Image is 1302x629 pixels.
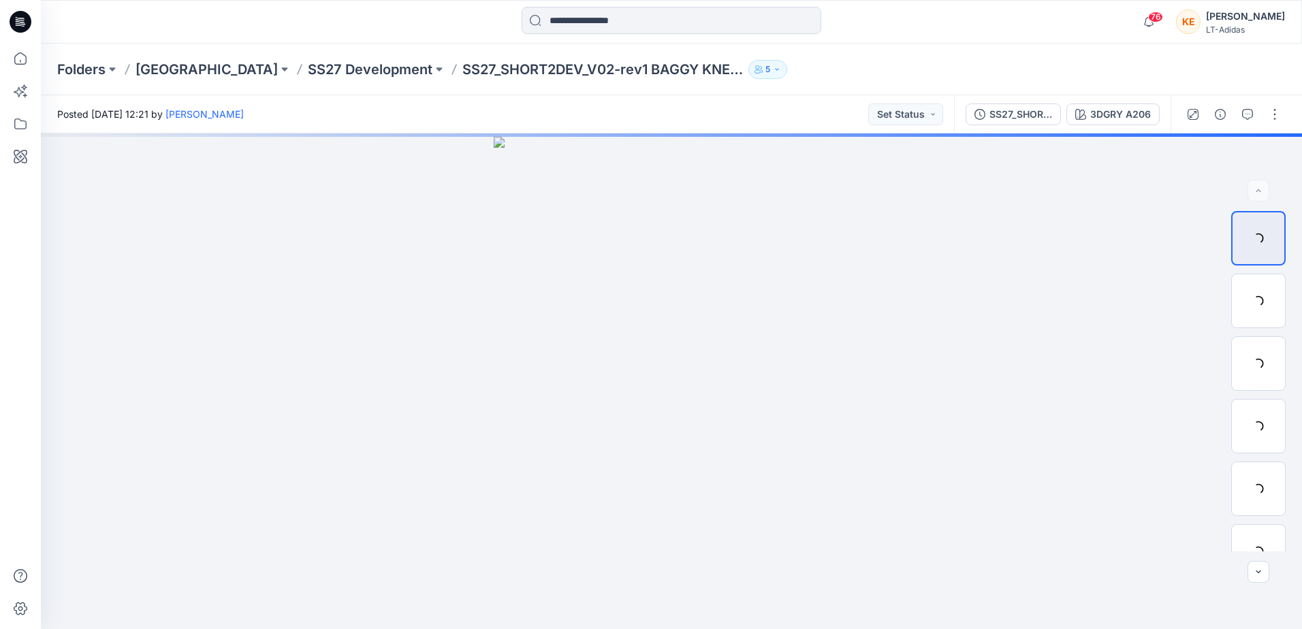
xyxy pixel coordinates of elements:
[1148,12,1163,22] span: 76
[989,107,1052,122] div: SS27_SHORT2DEV_V02-rev1 BAGGY KNEE LENGTH SHORT
[966,103,1061,125] button: SS27_SHORT2DEV_V02-rev1 BAGGY KNEE LENGTH SHORT
[1209,103,1231,125] button: Details
[494,137,849,629] img: eyJhbGciOiJIUzI1NiIsImtpZCI6IjAiLCJzbHQiOiJzZXMiLCJ0eXAiOiJKV1QifQ.eyJkYXRhIjp7InR5cGUiOiJzdG9yYW...
[1206,8,1285,25] div: [PERSON_NAME]
[1066,103,1160,125] button: 3DGRY A206
[308,60,432,79] a: SS27 Development
[165,108,244,120] a: [PERSON_NAME]
[462,60,743,79] p: SS27_SHORT2DEV_V02-rev1 BAGGY KNEE LENGTH SHORT
[765,62,770,77] p: 5
[57,60,106,79] a: Folders
[1176,10,1201,34] div: KE
[1206,25,1285,35] div: LT-Adidas
[57,107,244,121] span: Posted [DATE] 12:21 by
[1090,107,1151,122] div: 3DGRY A206
[748,60,787,79] button: 5
[136,60,278,79] a: [GEOGRAPHIC_DATA]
